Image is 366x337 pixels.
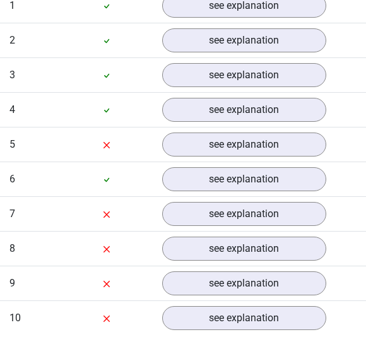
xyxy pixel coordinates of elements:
[9,312,21,324] span: 10
[9,69,15,81] span: 3
[162,167,326,191] a: see explanation
[162,63,326,87] a: see explanation
[162,271,326,295] a: see explanation
[9,138,15,150] span: 5
[9,242,15,254] span: 8
[162,306,326,330] a: see explanation
[9,103,15,115] span: 4
[162,133,326,157] a: see explanation
[9,34,15,46] span: 2
[9,208,15,220] span: 7
[9,173,15,185] span: 6
[162,98,326,122] a: see explanation
[162,28,326,52] a: see explanation
[162,237,326,261] a: see explanation
[162,202,326,226] a: see explanation
[9,277,15,289] span: 9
